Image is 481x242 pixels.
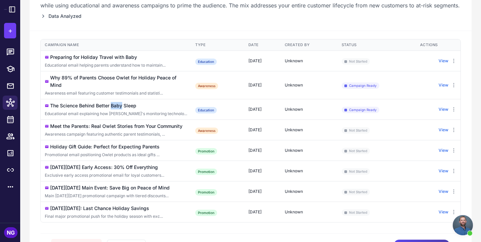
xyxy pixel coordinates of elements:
[248,106,277,112] div: [DATE]
[439,106,448,112] button: View
[4,227,18,238] div: NG
[195,128,218,134] div: Awareness
[416,39,460,50] th: Actions
[50,74,187,89] div: Why 89% of Parents Choose Owlet for Holiday Peace of Mind
[342,148,370,154] span: Not Started
[195,83,218,89] div: Awareness
[45,131,187,137] div: Click to edit
[195,148,217,154] div: Promotion
[248,58,277,64] div: [DATE]
[41,39,191,50] th: Campaign Name
[45,111,187,117] div: Click to edit
[195,210,217,216] div: Promotion
[285,188,334,195] div: Unknown
[50,102,136,109] div: The Science Behind Better Baby Sleep
[248,188,277,195] div: [DATE]
[285,209,334,215] div: Unknown
[248,127,277,133] div: [DATE]
[50,205,149,212] div: [DATE][DATE]: Last Chance Holiday Savings
[439,209,448,215] button: View
[342,58,370,65] span: Not Started
[285,82,334,88] div: Unknown
[248,147,277,153] div: [DATE]
[338,39,416,50] th: Status
[244,39,281,50] th: Date
[50,164,158,171] div: [DATE][DATE] Early Access: 30% Off Everything
[439,58,448,64] button: View
[439,82,448,88] button: View
[191,39,244,50] th: Type
[285,127,334,133] div: Unknown
[48,12,81,20] span: Data Analyzed
[342,168,370,175] span: Not Started
[45,90,187,96] div: Click to edit
[439,168,448,174] button: View
[195,107,217,113] div: Education
[453,215,473,235] div: Open chat
[285,106,334,112] div: Unknown
[45,193,187,199] div: Click to edit
[439,147,448,153] button: View
[342,209,370,216] span: Not Started
[342,107,379,113] span: Campaign Ready
[248,168,277,174] div: [DATE]
[195,169,217,175] div: Promotion
[45,172,187,178] div: Click to edit
[342,127,370,134] span: Not Started
[50,54,137,61] div: Preparing for Holiday Travel with Baby
[281,39,338,50] th: Created By
[248,209,277,215] div: [DATE]
[50,143,160,150] div: Holiday Gift Guide: Perfect for Expecting Parents
[195,59,217,65] div: Education
[4,23,16,38] button: +
[285,147,334,153] div: Unknown
[342,189,370,195] span: Not Started
[195,189,217,196] div: Promotion
[342,82,379,89] span: Campaign Ready
[50,123,182,130] div: Meet the Parents: Real Owlet Stories from Your Community
[8,26,12,36] span: +
[439,127,448,133] button: View
[50,184,170,192] div: [DATE][DATE] Main Event: Save Big on Peace of Mind
[45,213,187,219] div: Click to edit
[248,82,277,88] div: [DATE]
[439,188,448,195] button: View
[285,58,334,64] div: Unknown
[285,168,334,174] div: Unknown
[45,152,187,158] div: Click to edit
[45,62,187,68] div: Click to edit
